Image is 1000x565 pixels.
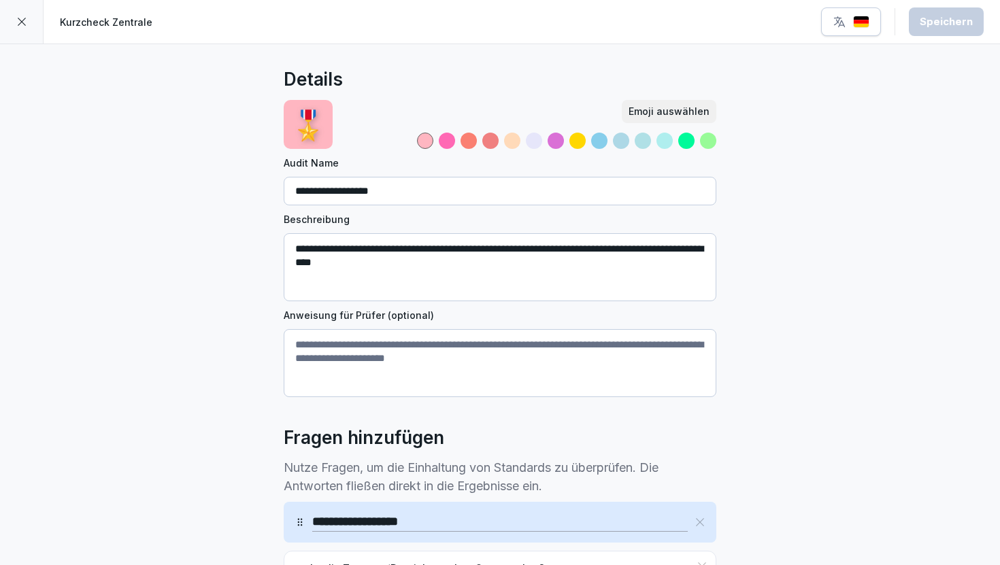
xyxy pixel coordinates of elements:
[290,103,326,146] p: 🎖️
[284,308,716,322] label: Anweisung für Prüfer (optional)
[284,156,716,170] label: Audit Name
[629,104,710,119] div: Emoji auswählen
[920,14,973,29] div: Speichern
[284,66,343,93] h2: Details
[60,15,152,29] p: Kurzcheck Zentrale
[853,16,869,29] img: de.svg
[284,458,716,495] p: Nutze Fragen, um die Einhaltung von Standards zu überprüfen. Die Antworten fließen direkt in die ...
[284,212,716,226] label: Beschreibung
[284,424,444,451] h2: Fragen hinzufügen
[909,7,984,36] button: Speichern
[622,100,716,123] button: Emoji auswählen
